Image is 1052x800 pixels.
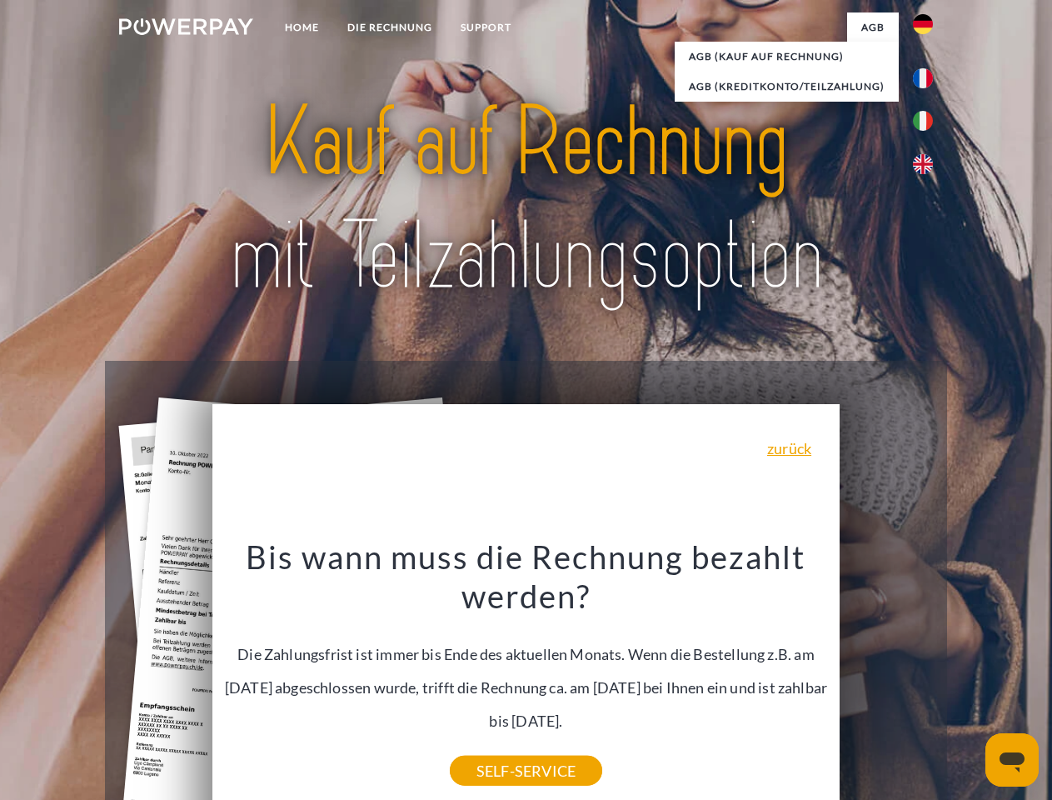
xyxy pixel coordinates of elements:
[450,756,602,786] a: SELF-SERVICE
[333,12,446,42] a: DIE RECHNUNG
[119,18,253,35] img: logo-powerpay-white.svg
[222,537,830,617] h3: Bis wann muss die Rechnung bezahlt werden?
[913,14,933,34] img: de
[675,72,899,102] a: AGB (Kreditkonto/Teilzahlung)
[847,12,899,42] a: agb
[913,154,933,174] img: en
[767,441,811,456] a: zurück
[913,111,933,131] img: it
[913,68,933,88] img: fr
[446,12,526,42] a: SUPPORT
[985,733,1039,787] iframe: Schaltfläche zum Öffnen des Messaging-Fensters
[271,12,333,42] a: Home
[675,42,899,72] a: AGB (Kauf auf Rechnung)
[222,537,830,771] div: Die Zahlungsfrist ist immer bis Ende des aktuellen Monats. Wenn die Bestellung z.B. am [DATE] abg...
[159,80,893,319] img: title-powerpay_de.svg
